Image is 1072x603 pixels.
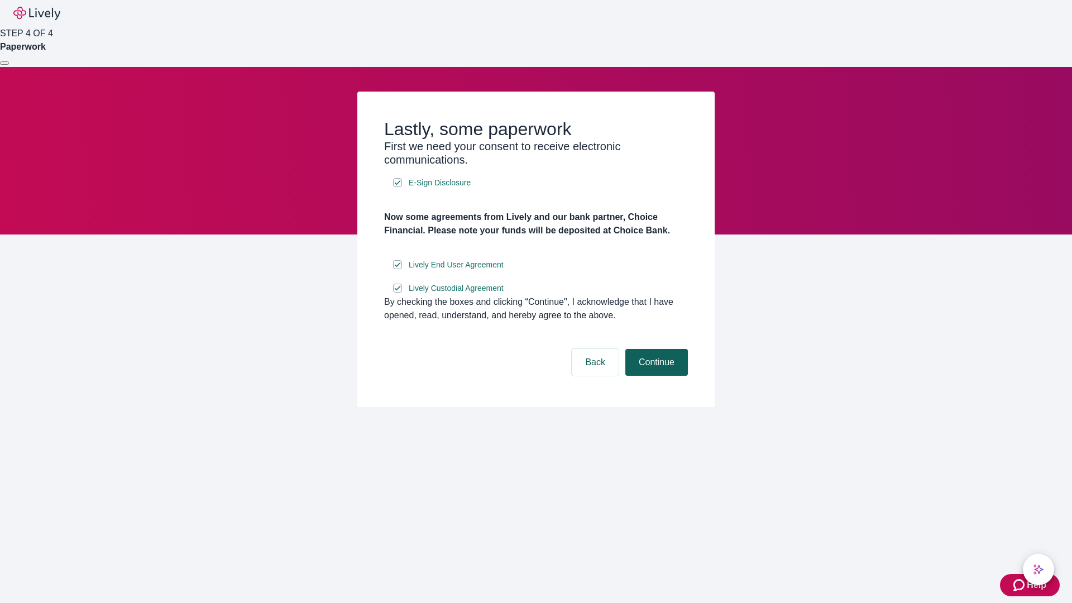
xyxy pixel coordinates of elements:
[406,258,506,272] a: e-sign disclosure document
[406,176,473,190] a: e-sign disclosure document
[409,177,471,189] span: E-Sign Disclosure
[625,349,688,376] button: Continue
[406,281,506,295] a: e-sign disclosure document
[1027,578,1046,592] span: Help
[1033,564,1044,575] svg: Lively AI Assistant
[1023,554,1054,585] button: chat
[1000,574,1060,596] button: Zendesk support iconHelp
[1013,578,1027,592] svg: Zendesk support icon
[384,210,688,237] h4: Now some agreements from Lively and our bank partner, Choice Financial. Please note your funds wi...
[384,140,688,166] h3: First we need your consent to receive electronic communications.
[13,7,60,20] img: Lively
[384,295,688,322] div: By checking the boxes and clicking “Continue", I acknowledge that I have opened, read, understand...
[384,118,688,140] h2: Lastly, some paperwork
[409,259,504,271] span: Lively End User Agreement
[572,349,619,376] button: Back
[409,283,504,294] span: Lively Custodial Agreement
